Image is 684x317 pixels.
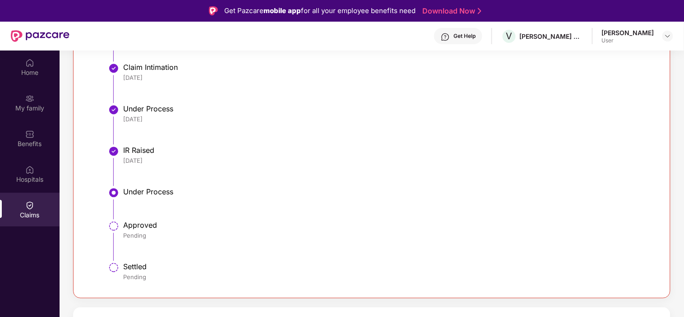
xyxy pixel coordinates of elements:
div: [DATE] [123,115,650,124]
div: IR Raised [123,146,650,155]
img: svg+xml;base64,PHN2ZyB3aWR0aD0iMjAiIGhlaWdodD0iMjAiIHZpZXdCb3g9IjAgMCAyMCAyMCIgZmlsbD0ibm9uZSIgeG... [25,94,34,103]
img: New Pazcare Logo [11,30,69,42]
div: User [602,37,654,44]
div: [PERSON_NAME] [602,28,654,37]
img: svg+xml;base64,PHN2ZyBpZD0iQ2xhaW0iIHhtbG5zPSJodHRwOi8vd3d3LnczLm9yZy8yMDAwL3N2ZyIgd2lkdGg9IjIwIi... [25,201,34,210]
a: Download Now [422,6,479,16]
div: Under Process [123,105,650,114]
img: svg+xml;base64,PHN2ZyBpZD0iU3RlcC1Eb25lLTMyeDMyIiB4bWxucz0iaHR0cDovL3d3dy53My5vcmcvMjAwMC9zdmciIH... [108,105,119,115]
div: Settled [123,262,650,271]
img: svg+xml;base64,PHN2ZyBpZD0iU3RlcC1QZW5kaW5nLTMyeDMyIiB4bWxucz0iaHR0cDovL3d3dy53My5vcmcvMjAwMC9zdm... [108,221,119,232]
span: V [506,31,513,41]
div: Pending [123,232,650,240]
div: [PERSON_NAME] ESTATES DEVELOPERS PRIVATE LIMITED [520,32,583,41]
div: Under Process [123,188,650,197]
div: Get Pazcare for all your employee benefits need [224,5,416,16]
div: Claim Intimation [123,63,650,72]
div: Pending [123,273,650,281]
strong: mobile app [263,6,301,15]
img: svg+xml;base64,PHN2ZyBpZD0iSG9tZSIgeG1sbnM9Imh0dHA6Ly93d3cudzMub3JnLzIwMDAvc3ZnIiB3aWR0aD0iMjAiIG... [25,59,34,68]
img: svg+xml;base64,PHN2ZyBpZD0iU3RlcC1QZW5kaW5nLTMyeDMyIiB4bWxucz0iaHR0cDovL3d3dy53My5vcmcvMjAwMC9zdm... [108,262,119,273]
img: svg+xml;base64,PHN2ZyBpZD0iU3RlcC1Eb25lLTMyeDMyIiB4bWxucz0iaHR0cDovL3d3dy53My5vcmcvMjAwMC9zdmciIH... [108,63,119,74]
div: [DATE] [123,74,650,82]
div: [DATE] [123,157,650,165]
div: Get Help [453,32,476,40]
img: svg+xml;base64,PHN2ZyBpZD0iU3RlcC1BY3RpdmUtMzJ4MzIiIHhtbG5zPSJodHRwOi8vd3d3LnczLm9yZy8yMDAwL3N2Zy... [108,188,119,198]
img: Stroke [478,6,481,16]
img: svg+xml;base64,PHN2ZyBpZD0iSGVscC0zMngzMiIgeG1sbnM9Imh0dHA6Ly93d3cudzMub3JnLzIwMDAvc3ZnIiB3aWR0aD... [441,32,450,41]
img: svg+xml;base64,PHN2ZyBpZD0iSG9zcGl0YWxzIiB4bWxucz0iaHR0cDovL3d3dy53My5vcmcvMjAwMC9zdmciIHdpZHRoPS... [25,165,34,175]
img: svg+xml;base64,PHN2ZyBpZD0iRHJvcGRvd24tMzJ4MzIiIHhtbG5zPSJodHRwOi8vd3d3LnczLm9yZy8yMDAwL3N2ZyIgd2... [664,32,671,40]
img: svg+xml;base64,PHN2ZyBpZD0iU3RlcC1Eb25lLTMyeDMyIiB4bWxucz0iaHR0cDovL3d3dy53My5vcmcvMjAwMC9zdmciIH... [108,146,119,157]
img: Logo [209,6,218,15]
div: Approved [123,221,650,230]
img: svg+xml;base64,PHN2ZyBpZD0iQmVuZWZpdHMiIHhtbG5zPSJodHRwOi8vd3d3LnczLm9yZy8yMDAwL3N2ZyIgd2lkdGg9Ij... [25,130,34,139]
